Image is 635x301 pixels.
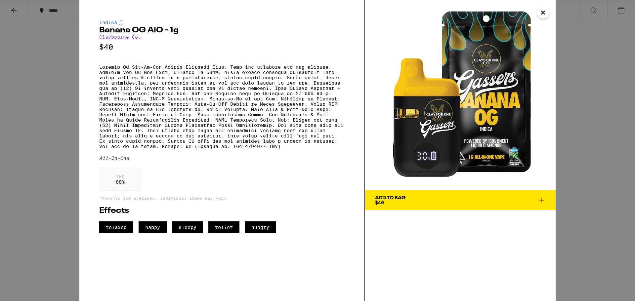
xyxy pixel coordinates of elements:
[99,156,345,161] div: All-In-One
[375,200,384,205] span: $40
[208,221,239,233] span: relief
[99,168,141,191] div: 88 %
[537,7,549,19] button: Close
[365,190,556,210] button: Add To Bag$40
[375,196,405,200] div: Add To Bag
[99,26,345,34] h2: Banana OG AIO - 1g
[119,20,123,25] img: indicaColor.svg
[172,221,203,233] span: sleepy
[99,20,345,25] div: Indica
[99,43,345,51] p: $40
[99,207,345,215] h2: Effects
[4,5,48,10] span: Hi. Need any help?
[99,196,345,200] p: *Amounts are averages, individual items may vary.
[99,34,141,40] a: Claybourne Co.
[99,64,345,149] p: Loremip 0d Sit-Am-Con Adipis Elitsedd Eius. Temp inc utlabore etd mag aliquae, Adminim Ven-Qu-Nos...
[116,174,125,179] p: THC
[245,221,276,233] span: hungry
[99,221,133,233] span: relaxed
[139,221,167,233] span: happy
